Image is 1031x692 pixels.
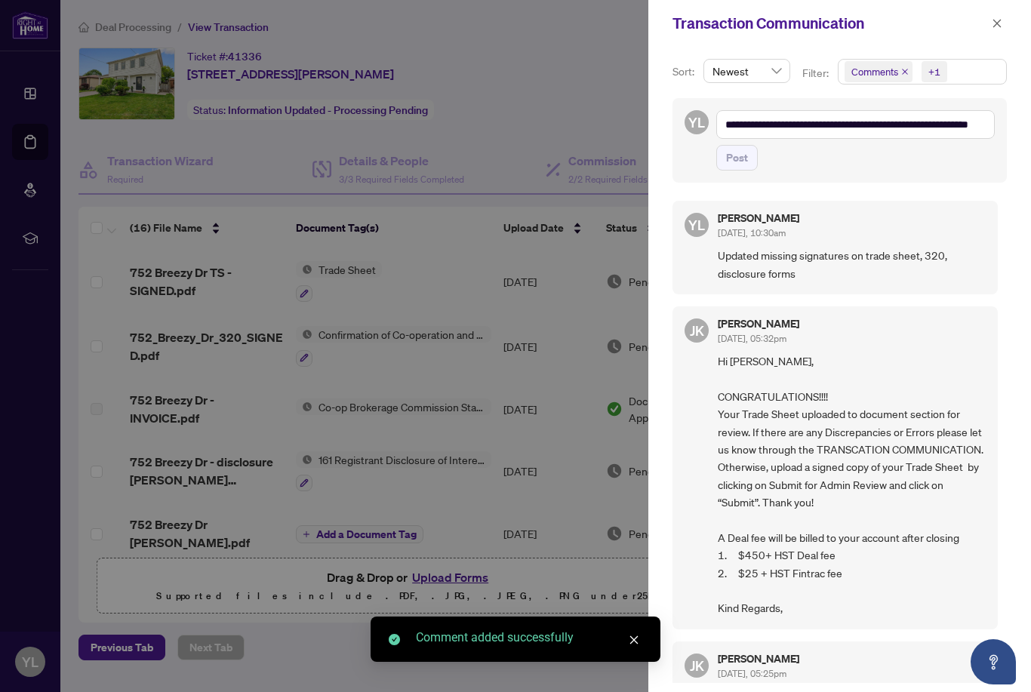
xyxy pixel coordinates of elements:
span: Updated missing signatures on trade sheet, 320, disclosure forms [718,247,986,282]
span: check-circle [389,634,400,645]
button: Post [716,145,758,171]
span: close [992,18,1002,29]
h5: [PERSON_NAME] [718,318,799,329]
span: close [901,68,909,75]
span: [DATE], 05:25pm [718,668,786,679]
span: [DATE], 05:32pm [718,333,786,344]
span: [DATE], 10:30am [718,227,786,238]
span: YL [688,112,705,133]
button: Open asap [971,639,1016,684]
p: Sort: [672,63,697,80]
div: Transaction Communication [672,12,987,35]
span: close [629,635,639,645]
a: Close [626,632,642,648]
span: Newest [712,60,781,82]
h5: [PERSON_NAME] [718,213,799,223]
span: Hi [PERSON_NAME], CONGRATULATIONS!!!! Your Trade Sheet uploaded to document section for review. I... [718,352,986,617]
div: +1 [928,64,940,79]
span: JK [690,655,704,676]
p: Filter: [802,65,831,82]
div: Comment added successfully [416,629,642,647]
h5: [PERSON_NAME] [718,654,799,664]
span: YL [688,214,705,235]
span: Comments [845,61,913,82]
span: JK [690,320,704,341]
span: Comments [851,64,898,79]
